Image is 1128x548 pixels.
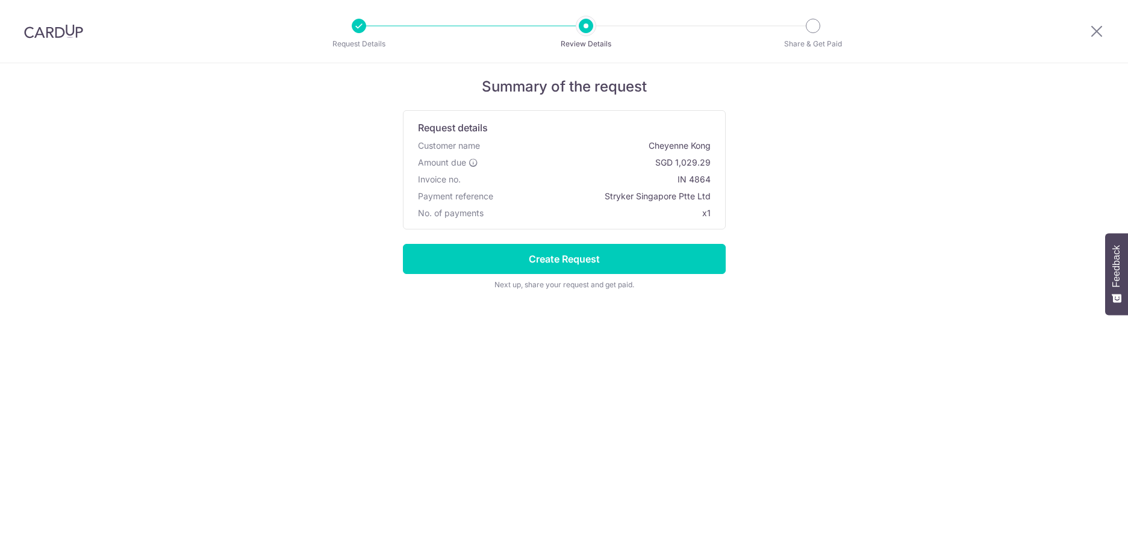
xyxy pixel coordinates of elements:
[541,38,631,50] p: Review Details
[485,140,711,152] span: Cheyenne Kong
[418,120,488,135] span: Request details
[702,208,711,218] span: x1
[24,24,83,39] img: CardUp
[418,140,480,152] span: Customer name
[418,173,461,185] span: Invoice no.
[1105,233,1128,315] button: Feedback - Show survey
[483,157,711,169] span: SGD 1,029.29
[466,173,711,185] span: IN 4864
[1111,245,1122,287] span: Feedback
[418,157,478,169] label: Amount due
[403,78,726,96] h5: Summary of the request
[403,279,726,291] div: Next up, share your request and get paid.
[418,207,484,219] span: No. of payments
[403,244,726,274] input: Create Request
[498,190,711,202] span: Stryker Singapore Ptte Ltd
[314,38,404,50] p: Request Details
[418,190,493,202] span: Payment reference
[768,38,858,50] p: Share & Get Paid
